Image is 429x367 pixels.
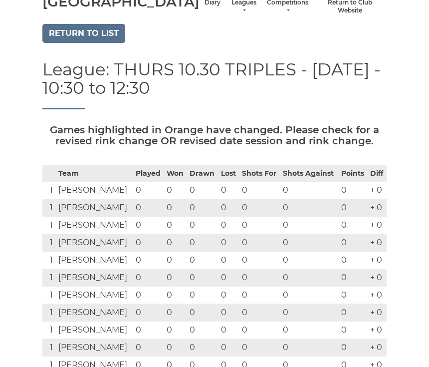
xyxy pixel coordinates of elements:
[218,216,239,234] td: 0
[218,251,239,269] td: 0
[280,339,339,356] td: 0
[187,181,218,199] td: 0
[42,60,387,109] h1: League: THURS 10.30 TRIPLES - [DATE] - 10:30 to 12:30
[42,199,56,216] td: 1
[339,269,368,286] td: 0
[368,269,387,286] td: + 0
[339,234,368,251] td: 0
[56,251,133,269] td: [PERSON_NAME]
[218,304,239,321] td: 0
[339,199,368,216] td: 0
[339,165,368,181] th: Points
[164,216,187,234] td: 0
[187,269,218,286] td: 0
[56,216,133,234] td: [PERSON_NAME]
[42,216,56,234] td: 1
[42,251,56,269] td: 1
[239,304,280,321] td: 0
[339,181,368,199] td: 0
[187,286,218,304] td: 0
[56,234,133,251] td: [PERSON_NAME]
[133,321,165,339] td: 0
[239,181,280,199] td: 0
[239,199,280,216] td: 0
[56,321,133,339] td: [PERSON_NAME]
[42,321,56,339] td: 1
[368,321,387,339] td: + 0
[164,286,187,304] td: 0
[56,339,133,356] td: [PERSON_NAME]
[239,286,280,304] td: 0
[187,304,218,321] td: 0
[280,304,339,321] td: 0
[239,339,280,356] td: 0
[187,199,218,216] td: 0
[339,251,368,269] td: 0
[280,199,339,216] td: 0
[218,234,239,251] td: 0
[164,234,187,251] td: 0
[133,234,165,251] td: 0
[280,181,339,199] td: 0
[164,304,187,321] td: 0
[368,339,387,356] td: + 0
[280,234,339,251] td: 0
[187,234,218,251] td: 0
[133,304,165,321] td: 0
[56,165,133,181] th: Team
[42,24,125,43] a: Return to list
[280,321,339,339] td: 0
[56,304,133,321] td: [PERSON_NAME]
[280,165,339,181] th: Shots Against
[187,165,218,181] th: Drawn
[368,304,387,321] td: + 0
[239,234,280,251] td: 0
[42,304,56,321] td: 1
[56,286,133,304] td: [PERSON_NAME]
[42,269,56,286] td: 1
[56,269,133,286] td: [PERSON_NAME]
[280,216,339,234] td: 0
[368,199,387,216] td: + 0
[218,286,239,304] td: 0
[368,251,387,269] td: + 0
[368,165,387,181] th: Diff
[368,234,387,251] td: + 0
[42,286,56,304] td: 1
[218,181,239,199] td: 0
[187,339,218,356] td: 0
[133,269,165,286] td: 0
[133,165,165,181] th: Played
[368,216,387,234] td: + 0
[56,181,133,199] td: [PERSON_NAME]
[133,199,165,216] td: 0
[187,251,218,269] td: 0
[339,339,368,356] td: 0
[42,234,56,251] td: 1
[218,199,239,216] td: 0
[164,199,187,216] td: 0
[239,321,280,339] td: 0
[187,216,218,234] td: 0
[218,269,239,286] td: 0
[42,181,56,199] td: 1
[42,124,387,146] h5: Games highlighted in Orange have changed. Please check for a revised rink change OR revised date ...
[280,251,339,269] td: 0
[133,216,165,234] td: 0
[339,321,368,339] td: 0
[164,251,187,269] td: 0
[339,216,368,234] td: 0
[56,199,133,216] td: [PERSON_NAME]
[239,269,280,286] td: 0
[133,181,165,199] td: 0
[280,286,339,304] td: 0
[133,286,165,304] td: 0
[133,339,165,356] td: 0
[164,269,187,286] td: 0
[164,339,187,356] td: 0
[42,339,56,356] td: 1
[339,286,368,304] td: 0
[187,321,218,339] td: 0
[368,286,387,304] td: + 0
[133,251,165,269] td: 0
